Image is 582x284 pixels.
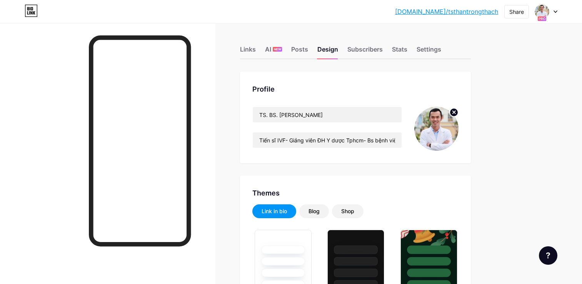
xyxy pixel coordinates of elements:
[309,207,320,215] div: Blog
[392,45,407,58] div: Stats
[253,132,402,148] input: Bio
[291,45,308,58] div: Posts
[509,8,524,16] div: Share
[240,45,256,58] div: Links
[262,207,287,215] div: Link in bio
[341,207,354,215] div: Shop
[417,45,441,58] div: Settings
[252,84,459,94] div: Profile
[274,47,281,52] span: NEW
[265,45,282,58] div: AI
[253,107,402,122] input: Name
[535,4,549,19] img: Lan Nguyen
[395,7,498,16] a: [DOMAIN_NAME]/tsthantrongthach
[414,107,459,151] img: Lan Nguyen
[317,45,338,58] div: Design
[347,45,383,58] div: Subscribers
[252,188,459,198] div: Themes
